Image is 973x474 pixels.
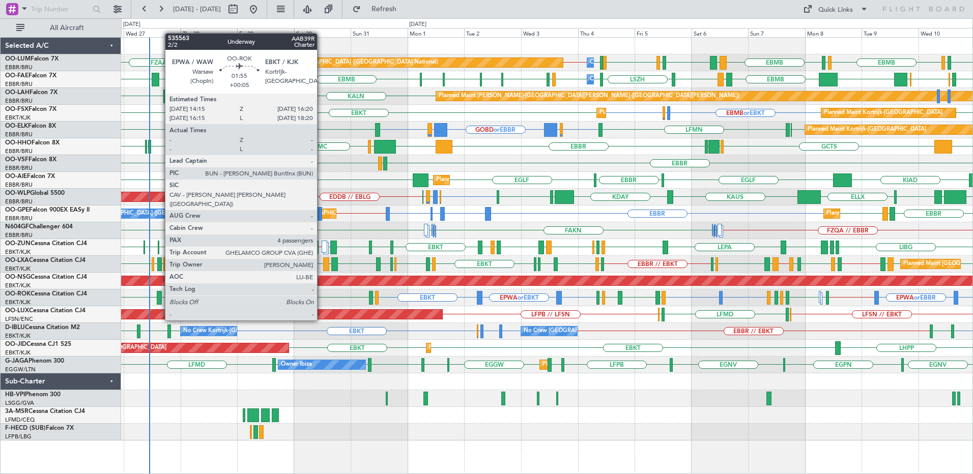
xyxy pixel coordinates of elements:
[5,106,28,112] span: OO-FSX
[348,1,409,17] button: Refresh
[5,349,31,357] a: EBKT/KJK
[5,190,30,196] span: OO-WLP
[5,408,85,414] a: 3A-MSRCessna Citation CJ4
[578,28,635,37] div: Thu 4
[5,224,73,230] a: N604GFChallenger 604
[436,172,596,188] div: Planned Maint [GEOGRAPHIC_DATA] ([GEOGRAPHIC_DATA])
[824,105,942,121] div: Planned Maint Kortrijk-[GEOGRAPHIC_DATA]
[5,308,29,314] span: OO-LUX
[692,28,749,37] div: Sat 6
[635,28,692,37] div: Fri 5
[409,20,426,29] div: [DATE]
[5,181,33,189] a: EBBR/BRU
[5,425,74,431] a: F-HECD (SUB)Falcon 7X
[5,241,31,247] span: OO-ZUN
[599,105,718,121] div: Planned Maint Kortrijk-[GEOGRAPHIC_DATA]
[5,90,58,96] a: OO-LAHFalcon 7X
[798,1,873,17] button: Quick Links
[5,207,29,213] span: OO-GPE
[805,28,862,37] div: Mon 8
[5,324,25,331] span: D-IBLU
[5,358,28,364] span: G-JAGA
[5,164,33,172] a: EBBR/BRU
[123,20,140,29] div: [DATE]
[5,291,87,297] a: OO-ROKCessna Citation CJ4
[5,224,29,230] span: N604GF
[5,215,33,222] a: EBBR/BRU
[5,97,33,105] a: EBBR/BRU
[5,425,46,431] span: F-HECD (SUB)
[363,6,406,13] span: Refresh
[5,416,35,424] a: LFMD/CEQ
[5,291,31,297] span: OO-ROK
[5,332,31,340] a: EBKT/KJK
[5,131,33,138] a: EBBR/BRU
[351,28,408,37] div: Sun 31
[124,28,181,37] div: Wed 27
[5,198,33,205] a: EBBR/BRU
[542,357,703,372] div: Planned Maint [GEOGRAPHIC_DATA] ([GEOGRAPHIC_DATA])
[5,64,33,71] a: EBBR/BRU
[808,122,926,137] div: Planned Maint Kortrijk-[GEOGRAPHIC_DATA]
[5,140,32,146] span: OO-HHO
[5,399,34,407] a: LSGG/GVA
[521,28,578,37] div: Wed 3
[5,173,55,180] a: OO-AIEFalcon 7X
[5,231,33,239] a: EBBR/BRU
[237,28,294,37] div: Fri 29
[5,392,61,398] a: HB-VPIPhenom 300
[5,241,87,247] a: OO-ZUNCessna Citation CJ4
[5,190,65,196] a: OO-WLPGlobal 5500
[5,123,28,129] span: OO-ELK
[5,73,56,79] a: OO-FAEFalcon 7X
[5,299,31,306] a: EBKT/KJK
[590,72,659,87] div: Owner Melsbroek Air Base
[11,20,110,36] button: All Aircraft
[5,274,31,280] span: OO-NSG
[5,315,33,323] a: LFSN/ENC
[5,56,31,62] span: OO-LUM
[5,56,59,62] a: OO-LUMFalcon 7X
[5,207,90,213] a: OO-GPEFalcon 900EX EASy II
[183,323,288,339] div: No Crew Kortrijk-[GEOGRAPHIC_DATA]
[590,55,659,70] div: Owner Melsbroek Air Base
[818,5,853,15] div: Quick Links
[5,157,56,163] a: OO-VSFFalcon 8X
[256,240,375,255] div: Planned Maint Kortrijk-[GEOGRAPHIC_DATA]
[5,80,33,88] a: EBBR/BRU
[5,341,26,347] span: OO-JID
[5,73,28,79] span: OO-FAE
[5,90,30,96] span: OO-LAH
[5,358,64,364] a: G-JAGAPhenom 300
[5,257,29,263] span: OO-LXA
[5,274,87,280] a: OO-NSGCessna Citation CJ4
[5,173,27,180] span: OO-AIE
[5,282,31,289] a: EBKT/KJK
[524,323,694,339] div: No Crew [GEOGRAPHIC_DATA] ([GEOGRAPHIC_DATA] National)
[5,265,31,273] a: EBKT/KJK
[5,106,56,112] a: OO-FSXFalcon 7X
[197,206,381,221] div: Planned Maint [GEOGRAPHIC_DATA] ([GEOGRAPHIC_DATA] National)
[69,206,240,221] div: No Crew [GEOGRAPHIC_DATA] ([GEOGRAPHIC_DATA] National)
[464,28,521,37] div: Tue 2
[439,88,739,104] div: Planned Maint [PERSON_NAME]-[GEOGRAPHIC_DATA][PERSON_NAME] ([GEOGRAPHIC_DATA][PERSON_NAME])
[26,24,107,32] span: All Aircraft
[862,28,919,37] div: Tue 9
[5,140,60,146] a: OO-HHOFalcon 8X
[748,28,805,37] div: Sun 7
[5,147,33,155] a: EBBR/BRU
[31,2,90,17] input: Trip Number
[5,248,31,256] a: EBKT/KJK
[294,28,351,37] div: Sat 30
[5,257,85,263] a: OO-LXACessna Citation CJ4
[408,28,465,37] div: Mon 1
[5,123,56,129] a: OO-ELKFalcon 8X
[266,290,384,305] div: Planned Maint Kortrijk-[GEOGRAPHIC_DATA]
[5,408,28,414] span: 3A-MSR
[5,341,71,347] a: OO-JIDCessna CJ1 525
[281,357,312,372] div: Owner Ibiza
[173,5,221,14] span: [DATE] - [DATE]
[254,55,438,70] div: Planned Maint [GEOGRAPHIC_DATA] ([GEOGRAPHIC_DATA] National)
[5,324,80,331] a: D-IBLUCessna Citation M2
[5,114,31,122] a: EBKT/KJK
